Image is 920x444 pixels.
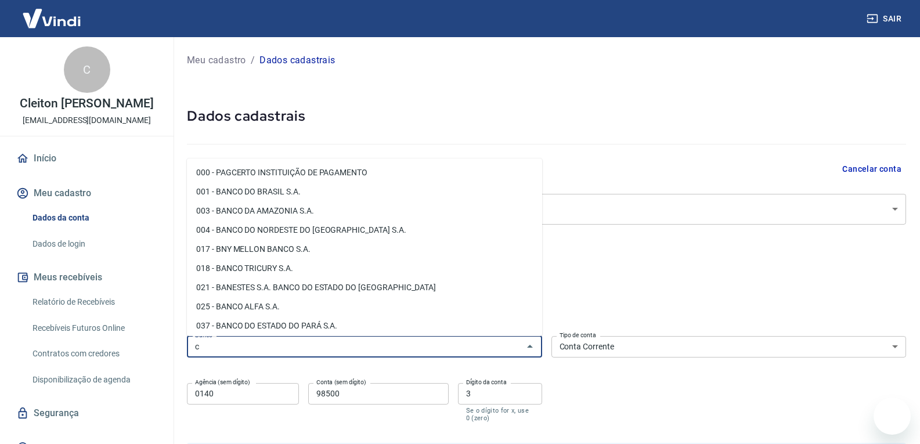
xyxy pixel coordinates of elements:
button: Sair [864,8,906,30]
a: Segurança [14,400,160,426]
li: 017 - BNY MELLON BANCO S.A. [187,240,542,259]
a: Meu cadastro [187,53,246,67]
div: C [64,46,110,93]
li: 004 - BANCO DO NORDESTE DO [GEOGRAPHIC_DATA] S.A. [187,221,542,240]
li: 001 - BANCO DO BRASIL S.A. [187,182,542,201]
label: Tipo de conta [560,331,596,340]
button: Meu cadastro [14,181,160,206]
p: / [251,53,255,67]
a: Início [14,146,160,171]
a: Disponibilização de agenda [28,368,160,392]
button: Fechar [522,338,538,355]
a: Recebíveis Futuros Online [28,316,160,340]
div: Atelie Lelin Comercio, Decoracao e Confeccao de Roupas LTDA [187,194,906,225]
label: Dígito da conta [466,378,507,387]
li: 041 - BANCO DO ESTADO DO [GEOGRAPHIC_DATA] S.A. [187,335,542,355]
p: Se o dígito for x, use 0 (zero) [466,407,534,422]
li: 025 - BANCO ALFA S.A. [187,297,542,316]
li: 003 - BANCO DA AMAZONIA S.A. [187,201,542,221]
li: 037 - BANCO DO ESTADO DO PARÁ S.A. [187,316,542,335]
p: Dados cadastrais [259,53,335,67]
label: Banco [195,331,212,340]
button: Cancelar conta [838,158,906,180]
button: Meus recebíveis [14,265,160,290]
a: Dados da conta [28,206,160,230]
li: 000 - PAGCERTO INSTITUIÇÃO DE PAGAMENTO [187,163,542,182]
label: Agência (sem dígito) [195,378,250,387]
label: Conta (sem dígito) [316,378,366,387]
img: Vindi [14,1,89,36]
li: 018 - BANCO TRICURY S.A. [187,259,542,278]
a: Relatório de Recebíveis [28,290,160,314]
a: Dados de login [28,232,160,256]
li: 021 - BANESTES S.A. BANCO DO ESTADO DO [GEOGRAPHIC_DATA] [187,278,542,297]
a: Contratos com credores [28,342,160,366]
iframe: Botão para abrir a janela de mensagens [874,398,911,435]
p: [EMAIL_ADDRESS][DOMAIN_NAME] [23,114,151,127]
h5: Dados cadastrais [187,107,906,125]
p: Cleiton [PERSON_NAME] [20,98,154,110]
